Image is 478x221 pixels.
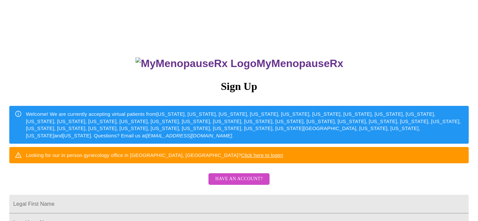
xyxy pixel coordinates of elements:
span: Have an account? [215,175,263,183]
a: Have an account? [207,181,271,186]
em: [EMAIL_ADDRESS][DOMAIN_NAME] [146,133,232,138]
div: Welcome! We are currently accepting virtual patients from [US_STATE], [US_STATE], [US_STATE], [US... [26,108,463,142]
img: MyMenopauseRx Logo [135,57,256,70]
div: Looking for our in person gynecology office in [GEOGRAPHIC_DATA], [GEOGRAPHIC_DATA]? [26,149,283,161]
h3: MyMenopauseRx [10,57,469,70]
a: Click here to login! [241,152,283,158]
button: Have an account? [208,173,269,185]
h3: Sign Up [9,80,469,93]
